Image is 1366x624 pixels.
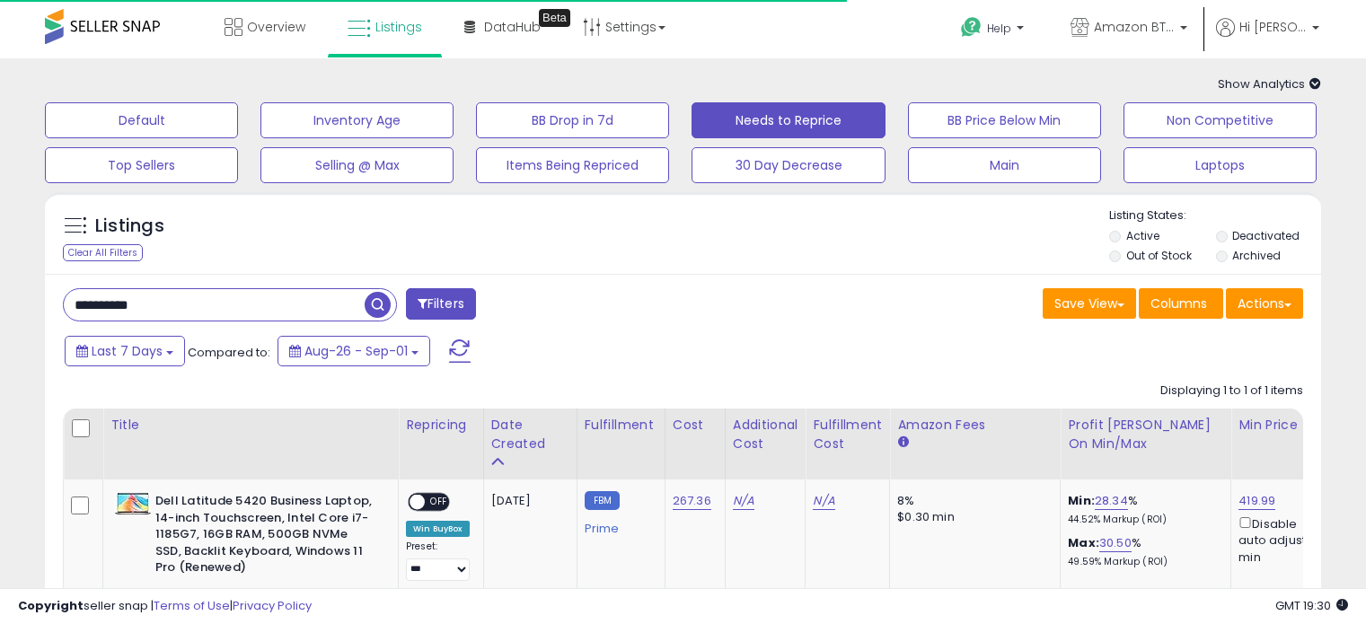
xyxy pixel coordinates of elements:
[1238,492,1275,510] a: 419.99
[1124,147,1317,183] button: Laptops
[1068,556,1217,568] p: 49.59% Markup (ROI)
[908,147,1101,183] button: Main
[1139,288,1223,319] button: Columns
[155,493,374,581] b: Dell Latitude 5420 Business Laptop, 14-inch Touchscreen, Intel Core i7-1185G7, 16GB RAM, 500GB NV...
[375,18,422,36] span: Listings
[1232,248,1281,263] label: Archived
[45,102,238,138] button: Default
[260,147,454,183] button: Selling @ Max
[1061,409,1231,479] th: The percentage added to the cost of goods (COGS) that forms the calculator for Min & Max prices.
[1126,248,1192,263] label: Out of Stock
[425,495,454,510] span: OFF
[476,102,669,138] button: BB Drop in 7d
[1275,597,1348,614] span: 2025-09-10 19:30 GMT
[1109,207,1321,224] p: Listing States:
[813,492,834,510] a: N/A
[65,336,185,366] button: Last 7 Days
[947,3,1042,58] a: Help
[733,492,754,510] a: N/A
[1043,288,1136,319] button: Save View
[1239,18,1307,36] span: Hi [PERSON_NAME]
[1160,382,1303,400] div: Displaying 1 to 1 of 1 items
[1068,492,1095,509] b: Min:
[897,493,1046,509] div: 8%
[115,493,151,515] img: 41iw9b1bNCL._SL40_.jpg
[1126,228,1159,243] label: Active
[1238,514,1325,566] div: Disable auto adjust min
[960,16,983,39] i: Get Help
[304,342,408,360] span: Aug-26 - Sep-01
[692,102,885,138] button: Needs to Reprice
[1232,228,1300,243] label: Deactivated
[406,416,476,435] div: Repricing
[585,416,657,435] div: Fulfillment
[188,344,270,361] span: Compared to:
[1068,534,1099,551] b: Max:
[406,541,470,581] div: Preset:
[247,18,305,36] span: Overview
[1099,534,1132,552] a: 30.50
[908,102,1101,138] button: BB Price Below Min
[45,147,238,183] button: Top Sellers
[692,147,885,183] button: 30 Day Decrease
[733,416,798,453] div: Additional Cost
[987,21,1011,36] span: Help
[491,493,563,509] div: [DATE]
[1095,492,1128,510] a: 28.34
[233,597,312,614] a: Privacy Policy
[484,18,541,36] span: DataHub
[1238,416,1331,435] div: Min Price
[813,416,882,453] div: Fulfillment Cost
[18,597,84,614] strong: Copyright
[1094,18,1175,36] span: Amazon BTG
[539,9,570,27] div: Tooltip anchor
[897,435,908,451] small: Amazon Fees.
[1068,416,1223,453] div: Profit [PERSON_NAME] on Min/Max
[110,416,391,435] div: Title
[63,244,143,261] div: Clear All Filters
[1218,75,1321,92] span: Show Analytics
[1124,102,1317,138] button: Non Competitive
[1068,493,1217,526] div: %
[92,342,163,360] span: Last 7 Days
[18,598,312,615] div: seller snap | |
[673,416,718,435] div: Cost
[476,147,669,183] button: Items Being Repriced
[585,491,620,510] small: FBM
[1150,294,1207,312] span: Columns
[673,492,711,510] a: 267.36
[897,509,1046,525] div: $0.30 min
[897,416,1053,435] div: Amazon Fees
[406,521,470,537] div: Win BuyBox
[278,336,430,366] button: Aug-26 - Sep-01
[260,102,454,138] button: Inventory Age
[1216,18,1319,58] a: Hi [PERSON_NAME]
[95,214,164,239] h5: Listings
[406,288,476,320] button: Filters
[154,597,230,614] a: Terms of Use
[1068,535,1217,568] div: %
[1068,514,1217,526] p: 44.52% Markup (ROI)
[1226,288,1303,319] button: Actions
[491,416,569,453] div: Date Created
[585,514,651,536] div: Prime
